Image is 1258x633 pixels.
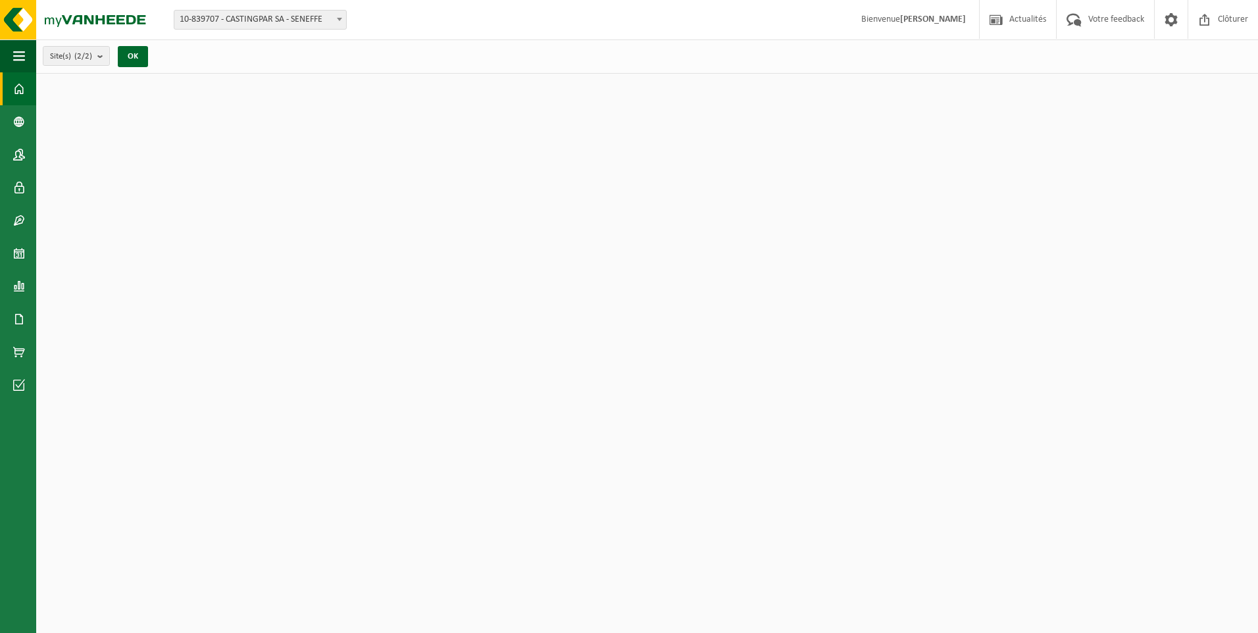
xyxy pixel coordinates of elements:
[174,10,347,30] span: 10-839707 - CASTINGPAR SA - SENEFFE
[118,46,148,67] button: OK
[50,47,92,66] span: Site(s)
[900,14,966,24] strong: [PERSON_NAME]
[74,52,92,61] count: (2/2)
[43,46,110,66] button: Site(s)(2/2)
[174,11,346,29] span: 10-839707 - CASTINGPAR SA - SENEFFE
